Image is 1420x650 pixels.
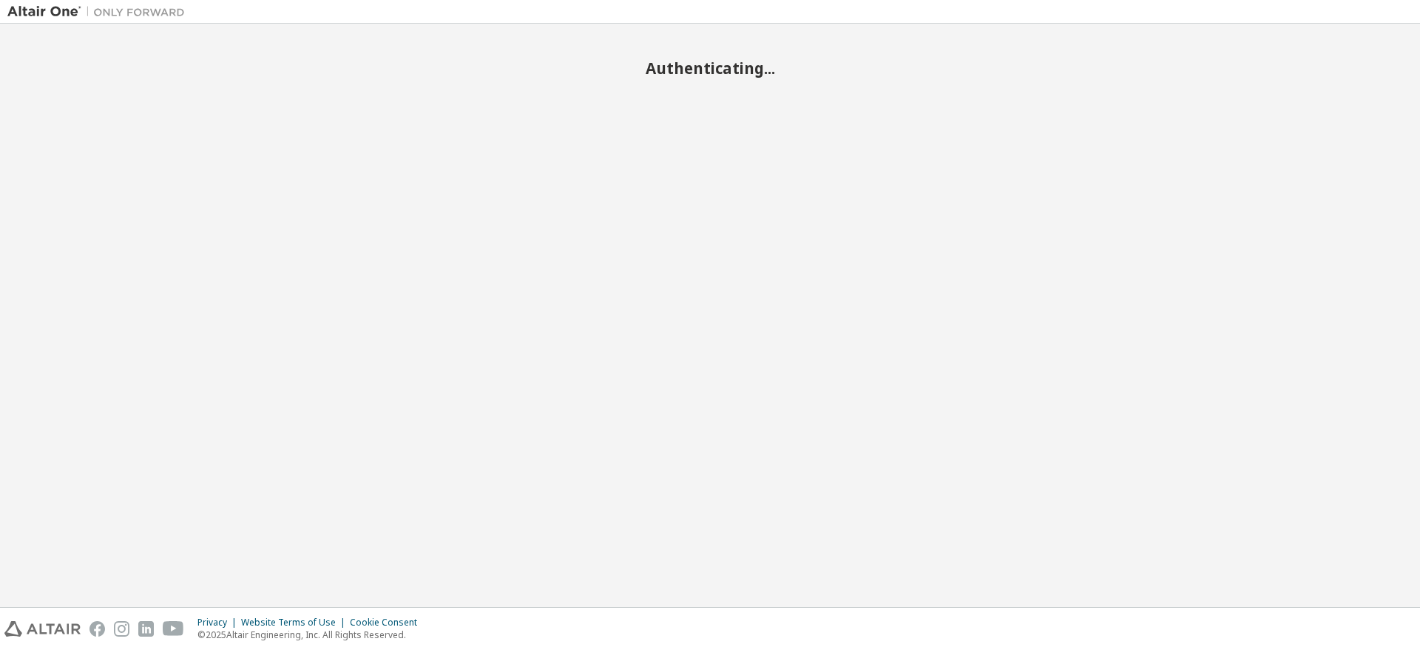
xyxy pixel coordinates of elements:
p: © 2025 Altair Engineering, Inc. All Rights Reserved. [197,629,426,641]
h2: Authenticating... [7,58,1413,78]
div: Cookie Consent [350,617,426,629]
img: instagram.svg [114,621,129,637]
img: youtube.svg [163,621,184,637]
img: altair_logo.svg [4,621,81,637]
div: Website Terms of Use [241,617,350,629]
img: Altair One [7,4,192,19]
div: Privacy [197,617,241,629]
img: facebook.svg [89,621,105,637]
img: linkedin.svg [138,621,154,637]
